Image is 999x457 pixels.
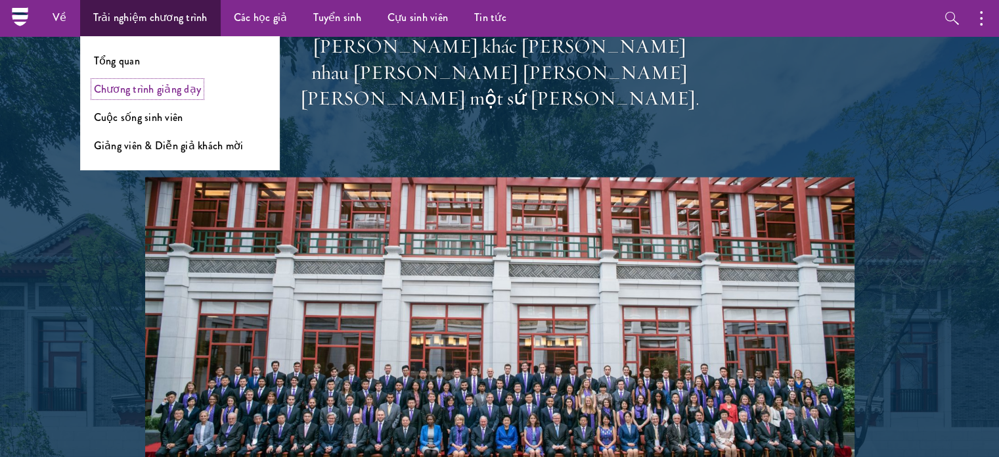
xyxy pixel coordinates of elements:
[474,10,506,25] font: Tin tức
[94,82,202,97] a: Chương trình giảng dạy
[94,138,244,153] a: Giảng viên & Diễn giả khách mời
[93,10,208,25] font: Trải nghiệm chương trình
[94,53,140,68] a: Tổng quan
[388,10,448,25] font: Cựu sinh viên
[94,110,183,125] a: Cuộc sống sinh viên
[313,10,361,25] font: Tuyển sinh
[234,10,288,25] font: Các học giả
[53,10,67,25] font: Về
